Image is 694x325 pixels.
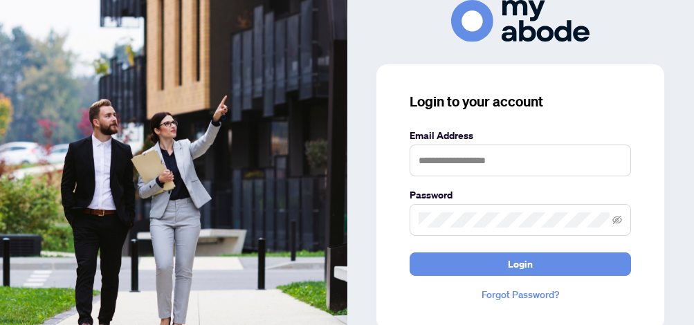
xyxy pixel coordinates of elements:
[410,287,631,302] a: Forgot Password?
[410,92,631,111] h3: Login to your account
[410,128,631,143] label: Email Address
[410,252,631,276] button: Login
[508,253,533,275] span: Login
[612,215,622,225] span: eye-invisible
[410,187,631,203] label: Password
